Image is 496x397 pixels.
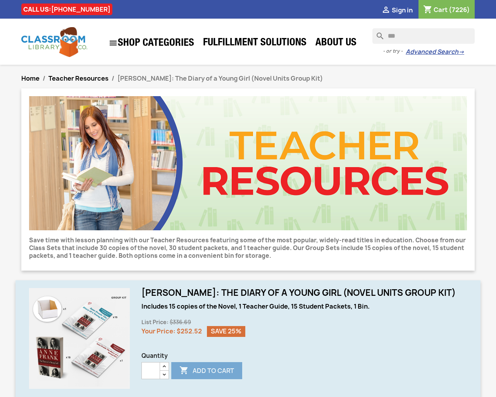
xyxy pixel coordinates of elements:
[51,5,110,14] a: [PHONE_NUMBER]
[434,5,448,14] span: Cart
[141,319,169,326] span: List Price:
[21,74,40,83] a: Home
[21,3,112,15] div: CALL US:
[29,236,467,260] p: Save time with lesson planning with our Teacher Resources featuring some of the most popular, wid...
[372,28,475,44] input: Search
[170,319,191,326] span: $336.69
[141,362,160,379] input: Quantity
[383,47,406,55] span: - or try -
[449,5,470,14] span: (7226)
[171,362,242,379] button: Add to cart
[179,366,189,376] i: 
[199,36,310,51] a: Fulfillment Solutions
[141,352,467,360] span: Quantity
[423,5,432,15] i: shopping_cart
[312,36,360,51] a: About Us
[21,27,87,57] img: Classroom Library Company
[141,327,176,335] span: Your Price:
[423,5,470,14] a: Shopping cart link containing 7226 product(s)
[141,288,467,297] h1: [PERSON_NAME]: The Diary of a Young Girl (Novel Units Group Kit)
[48,74,108,83] a: Teacher Resources
[207,326,245,337] span: Save 25%
[117,74,323,83] span: [PERSON_NAME]: The Diary of a Young Girl (Novel Units Group Kit)
[105,35,198,52] a: SHOP CATEGORIES
[381,6,413,14] a:  Sign in
[458,48,464,56] span: →
[406,48,464,56] a: Advanced Search→
[381,6,391,15] i: 
[177,327,202,335] span: $252.52
[141,302,467,310] div: Includes 15 copies of the Novel, 1 Teacher Guide, 15 Student Packets, 1 Bin.
[372,28,382,38] i: search
[29,96,467,230] img: CLC_Teacher_Resources.jpg
[108,38,118,48] i: 
[392,6,413,14] span: Sign in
